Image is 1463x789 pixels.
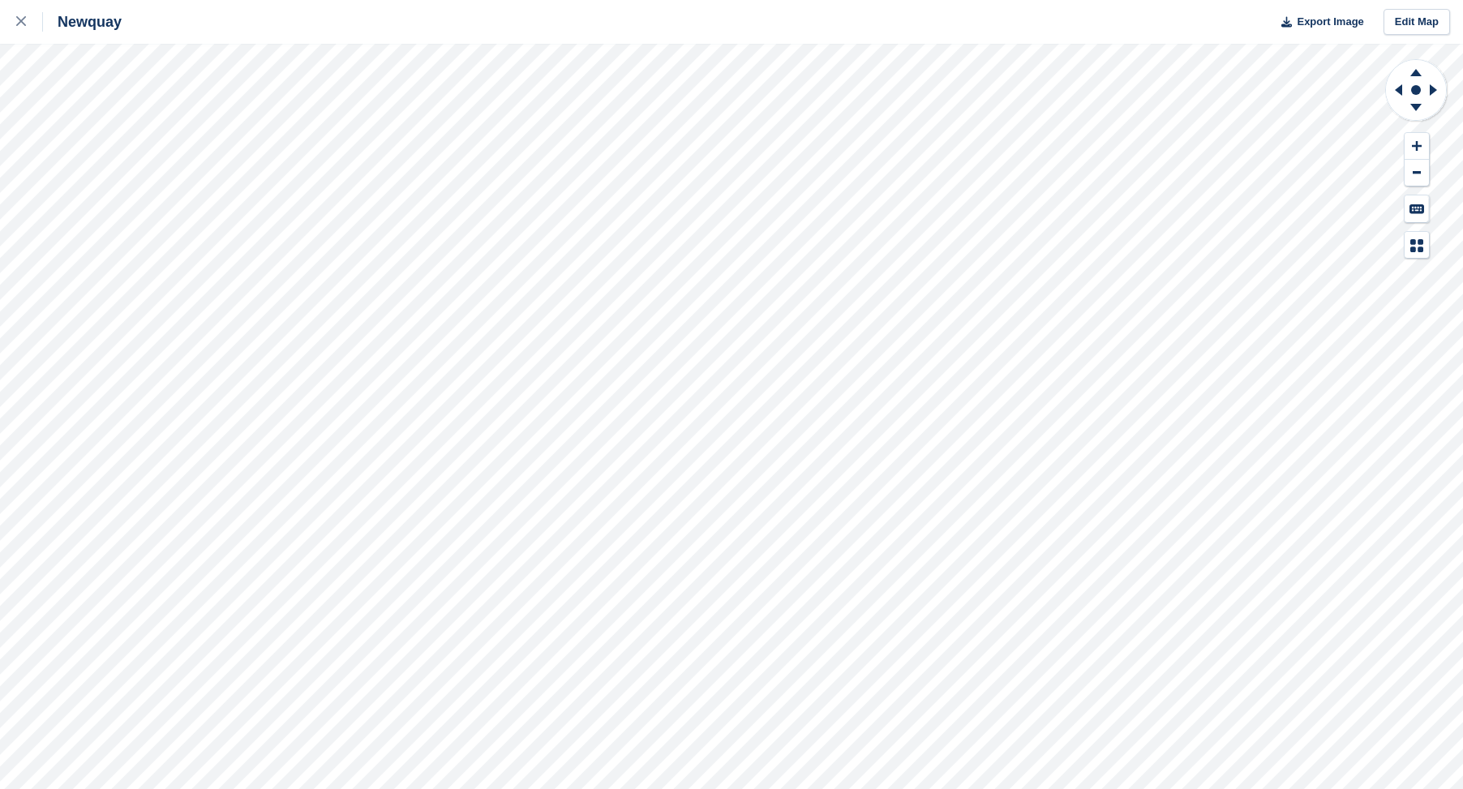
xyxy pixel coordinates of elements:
div: Newquay [43,12,122,32]
a: Edit Map [1384,9,1450,36]
button: Keyboard Shortcuts [1405,195,1429,222]
button: Map Legend [1405,232,1429,259]
button: Zoom In [1405,133,1429,160]
button: Zoom Out [1405,160,1429,187]
button: Export Image [1272,9,1364,36]
span: Export Image [1297,14,1363,30]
